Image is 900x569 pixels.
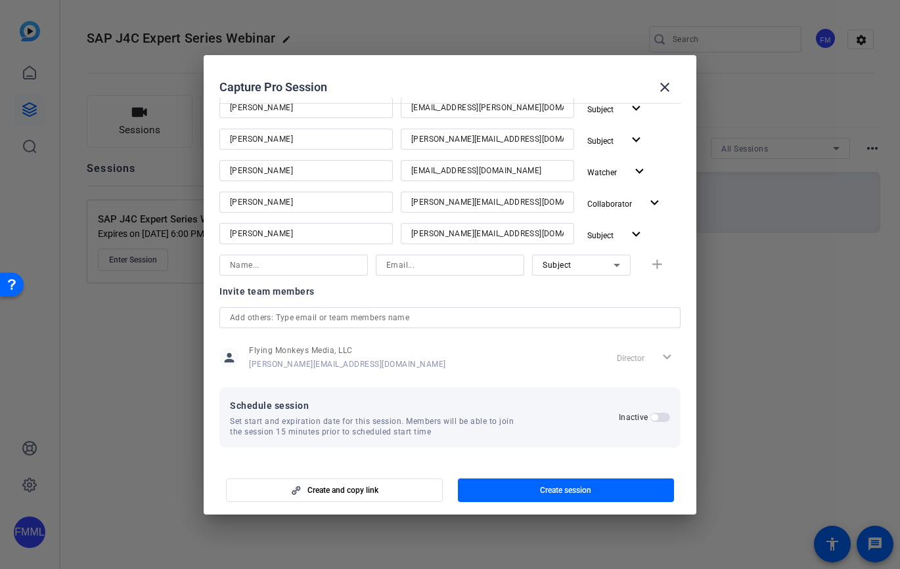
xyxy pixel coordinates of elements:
[628,100,644,117] mat-icon: expand_more
[230,398,619,413] span: Schedule session
[411,194,564,210] input: Email...
[619,412,648,423] h2: Inactive
[657,79,673,95] mat-icon: close
[230,416,522,437] span: Set start and expiration date for this session. Members will be able to join the session 15 minut...
[411,163,564,179] input: Email...
[458,478,675,502] button: Create session
[230,131,382,147] input: Name...
[582,129,650,152] button: Subject
[219,284,681,299] div: Invite team members
[582,192,668,215] button: Collaborator
[628,132,644,148] mat-icon: expand_more
[230,194,382,210] input: Name...
[411,131,564,147] input: Email...
[540,485,591,495] span: Create session
[230,257,357,273] input: Name...
[249,359,446,369] span: [PERSON_NAME][EMAIL_ADDRESS][DOMAIN_NAME]
[307,485,378,495] span: Create and copy link
[230,163,382,179] input: Name...
[582,160,653,184] button: Watcher
[219,348,239,368] mat-icon: person
[226,478,443,502] button: Create and copy link
[219,72,681,103] div: Capture Pro Session
[230,100,382,116] input: Name...
[249,345,446,356] span: Flying Monkeys Media, LLC
[230,310,670,326] input: Add others: Type email or team members name
[587,105,614,114] span: Subject
[582,223,650,247] button: Subject
[386,257,514,273] input: Email...
[230,226,382,242] input: Name...
[587,200,632,209] span: Collaborator
[628,226,644,243] mat-icon: expand_more
[587,168,617,177] span: Watcher
[646,195,663,211] mat-icon: expand_more
[582,97,650,121] button: Subject
[587,137,614,146] span: Subject
[411,100,564,116] input: Email...
[411,226,564,242] input: Email...
[543,261,572,270] span: Subject
[631,163,648,180] mat-icon: expand_more
[587,231,614,240] span: Subject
